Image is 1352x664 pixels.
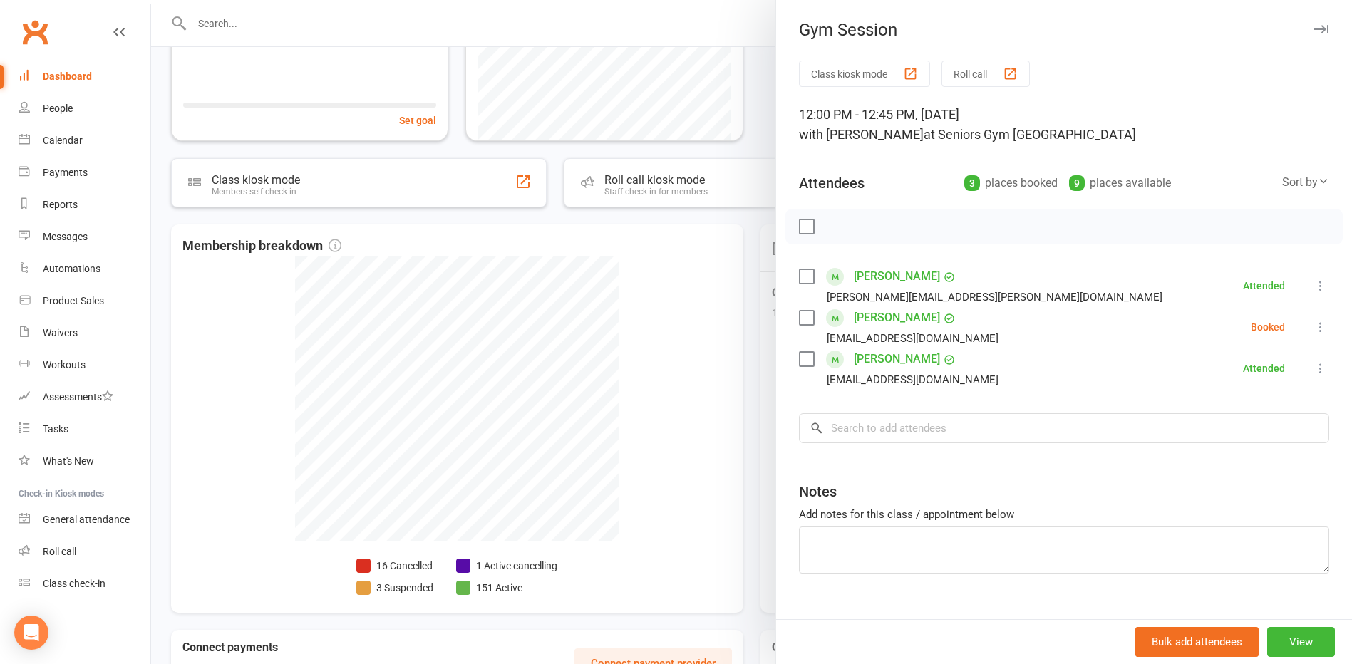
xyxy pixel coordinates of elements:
[854,265,940,288] a: [PERSON_NAME]
[799,482,837,502] div: Notes
[43,167,88,178] div: Payments
[19,125,150,157] a: Calendar
[1069,173,1171,193] div: places available
[19,413,150,445] a: Tasks
[43,359,86,370] div: Workouts
[827,370,998,389] div: [EMAIL_ADDRESS][DOMAIN_NAME]
[799,506,1329,523] div: Add notes for this class / appointment below
[43,103,73,114] div: People
[19,61,150,93] a: Dashboard
[1069,175,1085,191] div: 9
[19,93,150,125] a: People
[799,413,1329,443] input: Search to add attendees
[854,348,940,370] a: [PERSON_NAME]
[827,329,998,348] div: [EMAIL_ADDRESS][DOMAIN_NAME]
[964,175,980,191] div: 3
[941,61,1030,87] button: Roll call
[19,568,150,600] a: Class kiosk mode
[19,536,150,568] a: Roll call
[43,546,76,557] div: Roll call
[14,616,48,650] div: Open Intercom Messenger
[799,105,1329,145] div: 12:00 PM - 12:45 PM, [DATE]
[19,445,150,477] a: What's New
[19,157,150,189] a: Payments
[19,189,150,221] a: Reports
[43,199,78,210] div: Reports
[1243,363,1285,373] div: Attended
[799,61,930,87] button: Class kiosk mode
[19,381,150,413] a: Assessments
[1267,627,1335,657] button: View
[1251,322,1285,332] div: Booked
[17,14,53,50] a: Clubworx
[43,455,94,467] div: What's New
[43,135,83,146] div: Calendar
[924,127,1136,142] span: at Seniors Gym [GEOGRAPHIC_DATA]
[43,71,92,82] div: Dashboard
[43,295,104,306] div: Product Sales
[43,391,113,403] div: Assessments
[43,263,100,274] div: Automations
[43,578,105,589] div: Class check-in
[1243,281,1285,291] div: Attended
[799,127,924,142] span: with [PERSON_NAME]
[776,20,1352,40] div: Gym Session
[19,317,150,349] a: Waivers
[19,285,150,317] a: Product Sales
[1282,173,1329,192] div: Sort by
[827,288,1162,306] div: [PERSON_NAME][EMAIL_ADDRESS][PERSON_NAME][DOMAIN_NAME]
[1135,627,1259,657] button: Bulk add attendees
[19,504,150,536] a: General attendance kiosk mode
[43,231,88,242] div: Messages
[43,327,78,338] div: Waivers
[799,173,865,193] div: Attendees
[19,253,150,285] a: Automations
[43,514,130,525] div: General attendance
[854,306,940,329] a: [PERSON_NAME]
[19,221,150,253] a: Messages
[964,173,1058,193] div: places booked
[43,423,68,435] div: Tasks
[19,349,150,381] a: Workouts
